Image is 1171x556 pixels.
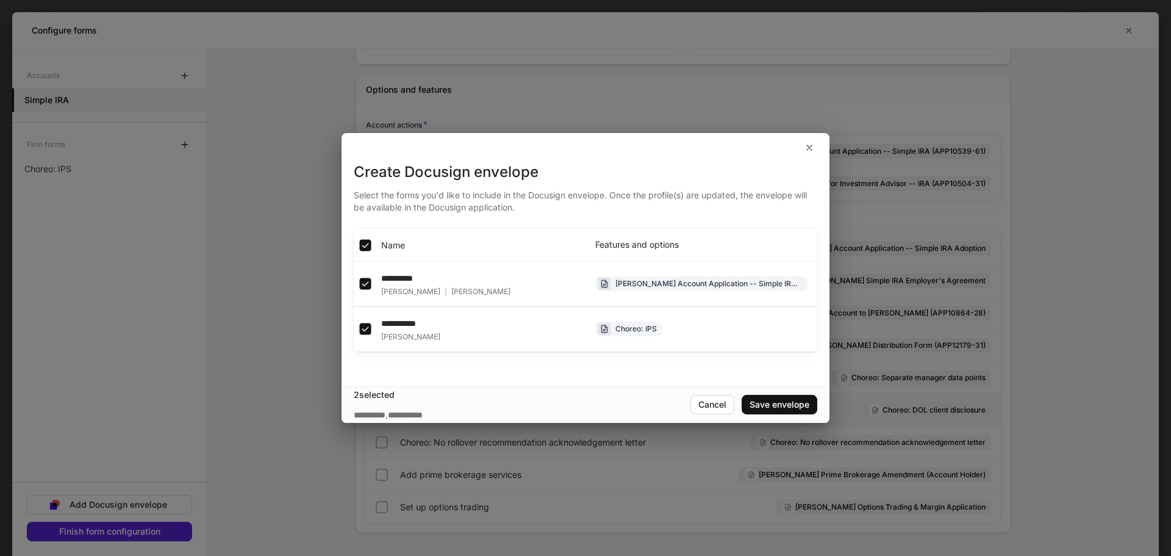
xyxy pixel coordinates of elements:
[615,323,657,334] div: Choreo: IPS
[742,395,817,414] button: Save envelope
[354,389,690,401] div: 2 selected
[451,287,510,297] span: [PERSON_NAME]
[354,408,423,421] div: ,
[381,332,440,342] span: [PERSON_NAME]
[690,395,734,414] button: Cancel
[750,400,809,409] div: Save envelope
[381,239,405,251] span: Name
[585,228,817,261] th: Features and options
[698,400,726,409] div: Cancel
[381,287,510,297] div: [PERSON_NAME]
[354,182,817,214] div: Select the forms you'd like to include in the Docusign envelope. Once the profile(s) are updated,...
[354,162,817,182] div: Create Docusign envelope
[615,278,802,289] div: [PERSON_NAME] Account Application -- Simple IRA (APP10539-61)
